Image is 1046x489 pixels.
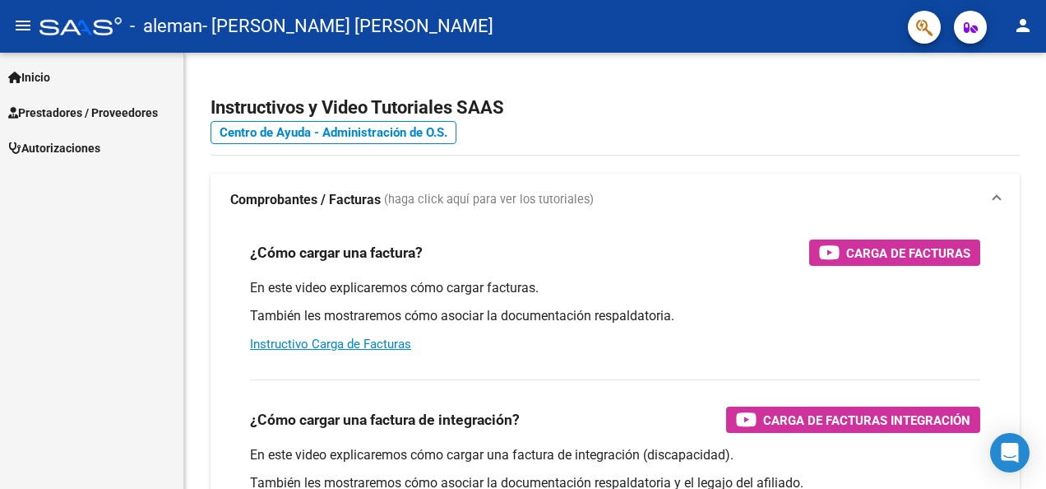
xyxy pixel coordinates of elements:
span: (haga click aquí para ver los tutoriales) [384,191,594,209]
button: Carga de Facturas Integración [726,407,980,433]
span: Prestadores / Proveedores [8,104,158,122]
p: También les mostraremos cómo asociar la documentación respaldatoria. [250,307,980,325]
strong: Comprobantes / Facturas [230,191,381,209]
div: Open Intercom Messenger [990,433,1030,473]
a: Centro de Ayuda - Administración de O.S. [211,121,456,144]
span: Inicio [8,68,50,86]
span: Carga de Facturas Integración [763,410,970,431]
mat-expansion-panel-header: Comprobantes / Facturas (haga click aquí para ver los tutoriales) [211,174,1020,226]
mat-icon: person [1013,16,1033,35]
h3: ¿Cómo cargar una factura de integración? [250,408,520,431]
a: Instructivo Carga de Facturas [250,337,411,352]
span: - aleman [130,8,202,44]
span: Autorizaciones [8,139,100,157]
h2: Instructivos y Video Tutoriales SAAS [211,92,1020,123]
p: En este video explicaremos cómo cargar una factura de integración (discapacidad). [250,446,980,464]
mat-icon: menu [13,16,33,35]
button: Carga de Facturas [809,240,980,266]
span: - [PERSON_NAME] [PERSON_NAME] [202,8,493,44]
p: En este video explicaremos cómo cargar facturas. [250,279,980,297]
h3: ¿Cómo cargar una factura? [250,241,423,264]
span: Carga de Facturas [846,243,970,263]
